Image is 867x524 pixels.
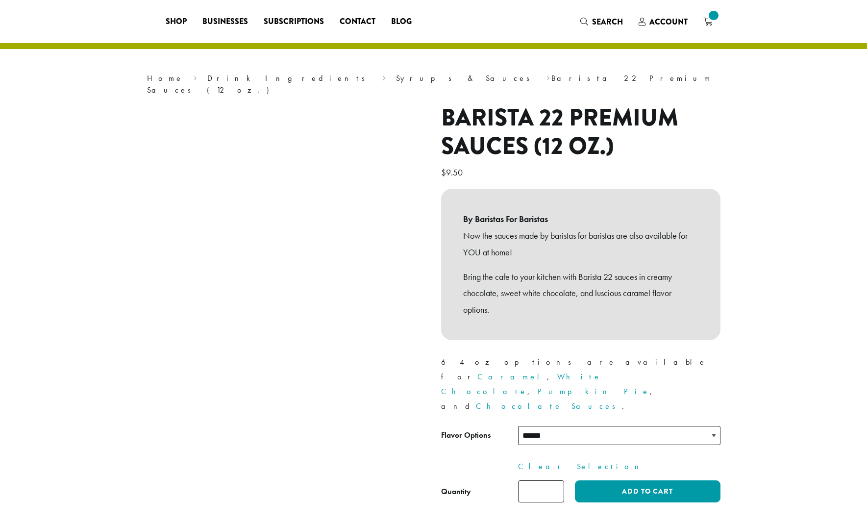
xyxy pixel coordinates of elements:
[441,104,720,160] h1: Barista 22 Premium Sauces (12 oz.)
[383,14,420,29] a: Blog
[463,269,698,318] p: Bring the cafe to your kitchen with Barista 22 sauces in creamy chocolate, sweet white chocolate,...
[463,211,698,227] b: By Baristas For Baristas
[441,167,465,178] bdi: 9.50
[256,14,332,29] a: Subscriptions
[166,16,187,28] span: Shop
[207,73,372,83] a: Drink Ingredients
[572,14,631,30] a: Search
[518,480,564,502] input: Product quantity
[147,73,720,96] nav: Breadcrumb
[575,480,720,502] button: Add to cart
[441,167,446,178] span: $
[396,73,536,83] a: Syrups & Sauces
[391,16,412,28] span: Blog
[592,16,623,27] span: Search
[649,16,688,27] span: Account
[382,69,386,84] span: ›
[463,227,698,261] p: Now the sauces made by baristas for baristas are also available for YOU at home!
[264,16,324,28] span: Subscriptions
[546,69,550,84] span: ›
[518,461,720,473] a: Clear Selection
[631,14,695,30] a: Account
[147,73,183,83] a: Home
[538,386,650,397] a: Pumpkin Pie
[441,355,720,414] p: 64 oz options are available for , , , and .
[340,16,375,28] span: Contact
[195,14,256,29] a: Businesses
[332,14,383,29] a: Contact
[476,401,622,411] a: Chocolate Sauces
[202,16,248,28] span: Businesses
[158,14,195,29] a: Shop
[477,372,547,382] a: Caramel
[194,69,197,84] span: ›
[441,428,518,443] label: Flavor Options
[441,486,471,498] div: Quantity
